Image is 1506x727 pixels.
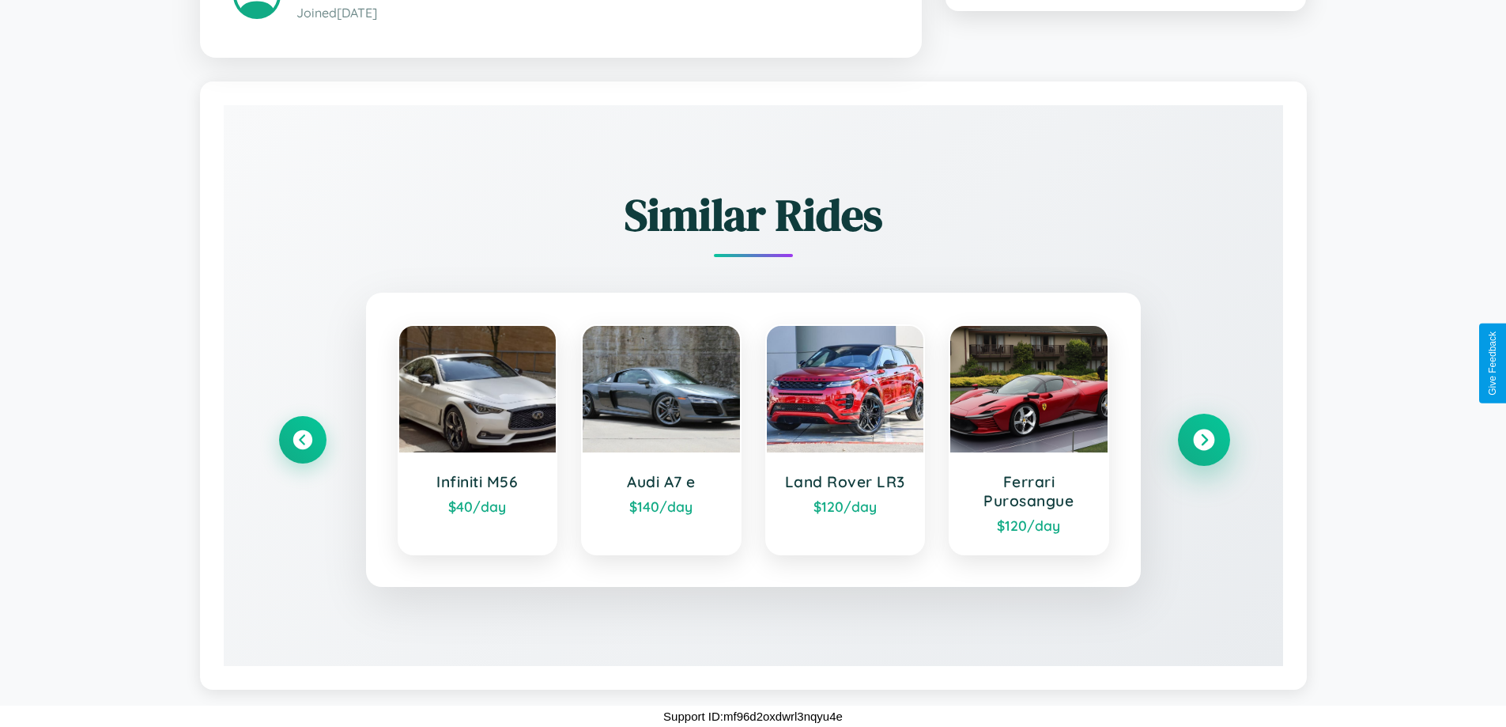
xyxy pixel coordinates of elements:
[598,472,724,491] h3: Audi A7 e
[581,324,742,555] a: Audi A7 e$140/day
[279,184,1228,245] h2: Similar Rides
[966,472,1092,510] h3: Ferrari Purosangue
[765,324,926,555] a: Land Rover LR3$120/day
[663,706,843,727] p: Support ID: mf96d2oxdwrl3nqyu4e
[949,324,1109,555] a: Ferrari Purosangue$120/day
[415,472,541,491] h3: Infiniti M56
[783,472,908,491] h3: Land Rover LR3
[398,324,558,555] a: Infiniti M56$40/day
[296,2,889,25] p: Joined [DATE]
[415,498,541,515] div: $ 40 /day
[1487,331,1498,396] div: Give Feedback
[783,498,908,515] div: $ 120 /day
[598,498,724,515] div: $ 140 /day
[966,517,1092,534] div: $ 120 /day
